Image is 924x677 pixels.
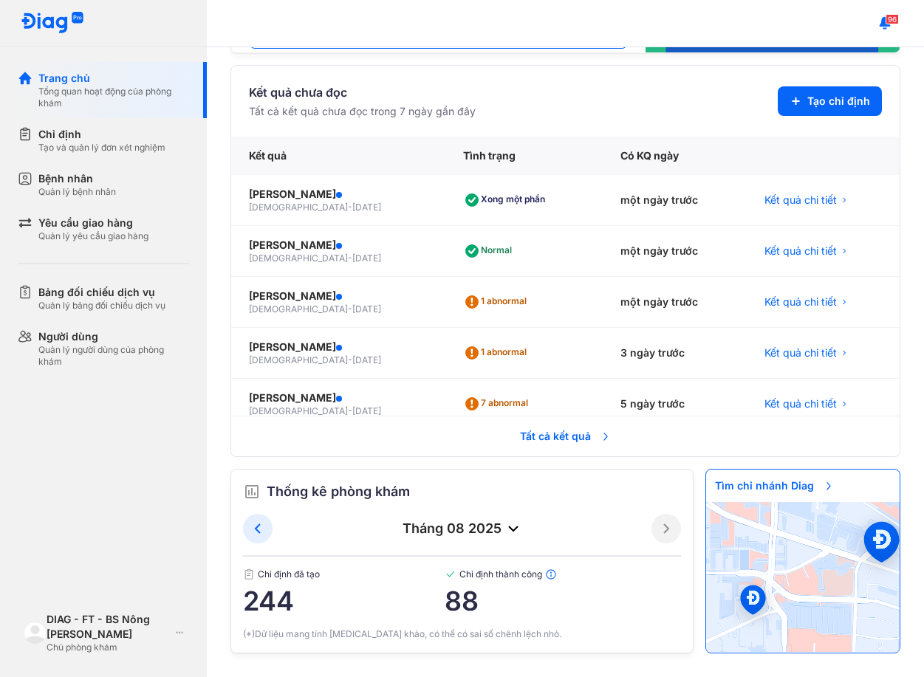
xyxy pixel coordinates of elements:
span: 96 [886,14,899,24]
span: Kết quả chi tiết [764,193,837,207]
span: [DEMOGRAPHIC_DATA] [249,252,348,264]
span: - [348,252,352,264]
div: Trang chủ [38,71,189,86]
div: Có KQ ngày [603,137,747,175]
div: Bảng đối chiếu dịch vụ [38,285,165,300]
div: Normal [463,239,518,263]
span: [DEMOGRAPHIC_DATA] [249,303,348,315]
img: order.5a6da16c.svg [243,483,261,501]
div: Yêu cầu giao hàng [38,216,148,230]
div: tháng 08 2025 [273,520,651,537]
span: Tìm chi nhánh Diag [706,470,843,502]
span: Tạo chỉ định [807,94,870,109]
span: Kết quả chi tiết [764,346,837,360]
div: [PERSON_NAME] [249,340,428,354]
div: Chủ phòng khám [47,642,170,653]
span: [DEMOGRAPHIC_DATA] [249,202,348,213]
div: [PERSON_NAME] [249,391,428,405]
div: Quản lý bệnh nhân [38,186,116,198]
span: [DATE] [352,202,381,213]
span: - [348,354,352,365]
span: [DATE] [352,303,381,315]
span: Chỉ định đã tạo [243,568,445,580]
img: checked-green.01cc79e0.svg [445,568,456,580]
div: (*)Dữ liệu mang tính [MEDICAL_DATA] khảo, có thể có sai số chênh lệch nhỏ. [243,628,681,641]
div: Tổng quan hoạt động của phòng khám [38,86,189,109]
div: Quản lý bảng đối chiếu dịch vụ [38,300,165,312]
div: 3 ngày trước [603,328,747,379]
div: 7 abnormal [463,392,534,416]
span: - [348,202,352,213]
div: một ngày trước [603,226,747,277]
span: Thống kê phòng khám [267,481,410,502]
span: [DEMOGRAPHIC_DATA] [249,405,348,416]
span: Chỉ định thành công [445,568,682,580]
div: [PERSON_NAME] [249,187,428,202]
span: 244 [243,586,445,616]
div: [PERSON_NAME] [249,238,428,252]
div: Quản lý yêu cầu giao hàng [38,230,148,242]
div: Người dùng [38,329,189,344]
div: Xong một phần [463,188,551,212]
div: Tạo và quản lý đơn xét nghiệm [38,142,165,154]
div: Quản lý người dùng của phòng khám [38,344,189,368]
span: Tất cả kết quả [511,420,620,453]
div: 1 abnormal [463,290,533,314]
img: document.50c4cfd0.svg [243,568,255,580]
span: [DATE] [352,405,381,416]
div: một ngày trước [603,277,747,328]
span: 88 [445,586,682,616]
img: logo [24,622,47,645]
div: Kết quả chưa đọc [249,83,476,101]
div: Tình trạng [445,137,603,175]
div: Tất cả kết quả chưa đọc trong 7 ngày gần đây [249,104,476,119]
div: một ngày trước [603,175,747,226]
span: [DATE] [352,354,381,365]
span: [DEMOGRAPHIC_DATA] [249,354,348,365]
span: - [348,303,352,315]
span: [DATE] [352,252,381,264]
div: Chỉ định [38,127,165,142]
div: 1 abnormal [463,341,533,365]
span: Kết quả chi tiết [764,295,837,309]
div: Kết quả [231,137,445,175]
img: info.7e716105.svg [545,568,557,580]
span: Kết quả chi tiết [764,244,837,258]
div: [PERSON_NAME] [249,289,428,303]
div: 5 ngày trước [603,379,747,430]
span: - [348,405,352,416]
span: Kết quả chi tiết [764,396,837,411]
div: DIAG - FT - BS Nông [PERSON_NAME] [47,612,170,642]
button: Tạo chỉ định [778,86,882,116]
img: logo [21,12,84,35]
div: Bệnh nhân [38,171,116,186]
